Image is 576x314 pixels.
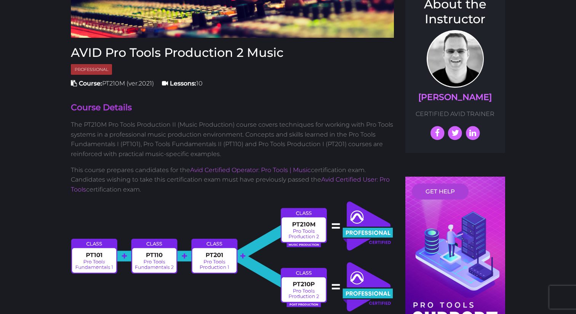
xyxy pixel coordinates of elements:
[71,80,154,87] span: PT210M (ver.2021)
[71,120,394,159] p: The PT210M Pro Tools Production II (Music Production) course covers techniques for working with P...
[79,80,102,87] strong: Course:
[71,64,112,75] span: Professional
[413,109,498,119] p: CERTIFIED AVID TRAINER
[71,200,394,312] img: avid-certified-professional-path.svg
[418,92,492,102] a: [PERSON_NAME]
[412,184,469,200] a: GET HELP
[71,176,390,193] a: Avid Certified User: Pro Tools
[71,165,394,195] p: This course prepares candidates for the certification exam. Candidates wishing to take this certi...
[427,30,484,88] img: Prof. Scott
[162,80,203,87] span: 10
[71,45,394,60] h3: AVID Pro Tools Production 2 Music
[170,80,196,87] strong: Lessons:
[190,166,311,174] a: Avid Certified Operator: Pro Tools | Music
[71,102,394,114] h4: Course Details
